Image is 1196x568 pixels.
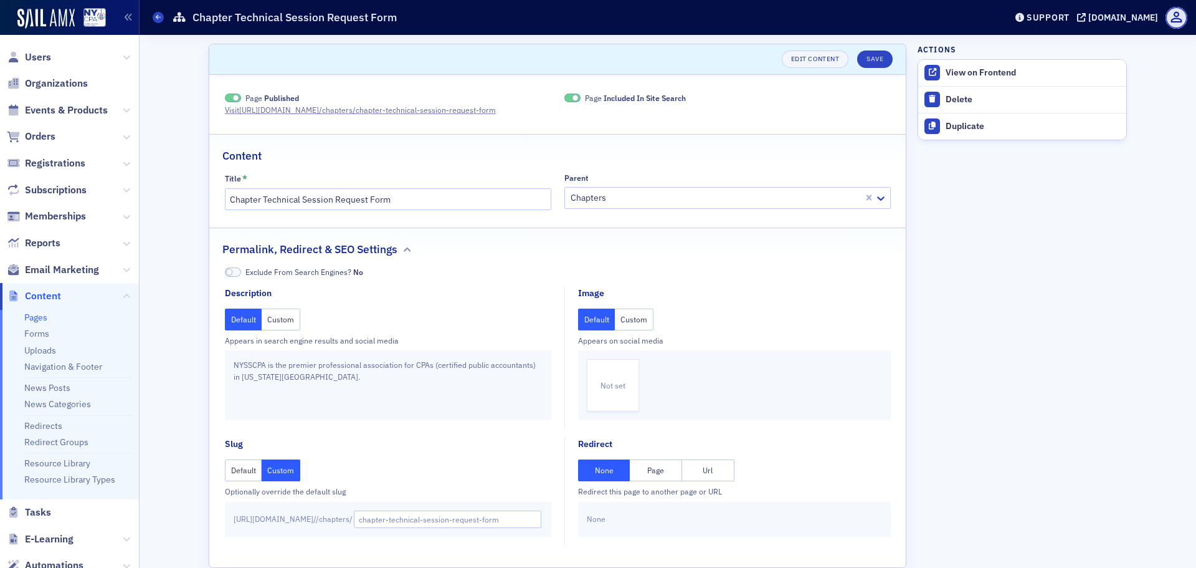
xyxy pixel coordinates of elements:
span: Page [585,92,686,103]
span: Users [25,51,51,64]
a: Resource Library [24,458,90,469]
span: Profile [1165,7,1187,29]
div: Not set [587,359,639,412]
button: None [578,460,630,481]
h2: Content [222,148,262,164]
img: SailAMX [17,9,75,29]
span: Published [225,94,241,103]
a: Resource Library Types [24,474,115,485]
div: Delete [946,94,1120,105]
span: [URL][DOMAIN_NAME] / /chapters/ [234,513,353,524]
div: Description [225,287,272,300]
a: E-Learning [7,532,74,546]
span: Email Marketing [25,263,99,277]
button: Duplicate [918,113,1126,140]
div: Parent [564,173,589,183]
div: NYSSCPA is the premier professional association for CPAs (certified public accountants) in [US_ST... [225,350,551,420]
span: Exclude From Search Engines? [245,266,363,277]
a: Redirect Groups [24,436,88,448]
a: Edit Content [782,51,848,68]
a: Redirects [24,420,62,431]
span: Included In Site Search [564,94,581,103]
div: Image [578,287,604,300]
a: Events & Products [7,103,108,117]
a: Content [7,289,61,303]
a: Pages [24,312,47,323]
span: Events & Products [25,103,108,117]
a: Uploads [24,345,56,356]
span: No [225,267,241,277]
div: Redirect [578,438,612,451]
a: Forms [24,328,49,339]
div: Redirect this page to another page or URL [578,486,891,497]
a: Reports [7,236,60,250]
button: Url [682,460,734,481]
a: Tasks [7,506,51,519]
button: [DOMAIN_NAME] [1077,13,1162,22]
span: Organizations [25,77,88,90]
span: No [353,267,363,277]
button: Default [225,309,262,330]
a: News Posts [24,382,70,393]
span: Orders [25,130,55,143]
abbr: This field is required [242,173,247,185]
a: Users [7,51,51,64]
span: Published [264,93,299,103]
div: Duplicate [946,121,1120,132]
img: SailAMX [83,8,106,27]
button: Default [225,460,262,481]
div: Title [225,174,241,183]
button: Default [578,309,615,330]
div: Appears on social media [578,335,891,346]
div: Optionally override the default slug [225,486,551,497]
span: Included In Site Search [604,93,686,103]
button: Page [630,460,682,481]
a: Memberships [7,209,86,223]
a: Registrations [7,156,85,170]
h2: Permalink, Redirect & SEO Settings [222,241,397,258]
span: Page [245,92,299,103]
h4: Actions [918,44,956,55]
button: Save [857,51,893,68]
span: Reports [25,236,60,250]
a: Email Marketing [7,263,99,277]
span: E-Learning [25,532,74,546]
span: Subscriptions [25,183,87,197]
a: View on Frontend [918,60,1126,86]
h1: Chapter Technical Session Request Form [192,10,397,25]
a: Organizations [7,77,88,90]
span: Memberships [25,209,86,223]
button: Custom [615,309,653,330]
a: Orders [7,130,55,143]
button: Custom [262,309,300,330]
span: Content [25,289,61,303]
button: Delete [918,87,1126,113]
a: News Categories [24,398,91,410]
button: Custom [262,460,300,481]
a: Navigation & Footer [24,361,102,372]
div: [DOMAIN_NAME] [1088,12,1158,23]
a: Visit[URL][DOMAIN_NAME]/chapters/chapter-technical-session-request-form [225,104,507,115]
div: Appears in search engine results and social media [225,335,551,346]
span: Registrations [25,156,85,170]
a: View Homepage [75,8,106,29]
div: Support [1027,12,1070,23]
a: Subscriptions [7,183,87,197]
div: None [578,502,891,537]
div: Slug [225,438,243,451]
div: View on Frontend [946,67,1120,79]
span: Tasks [25,506,51,519]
